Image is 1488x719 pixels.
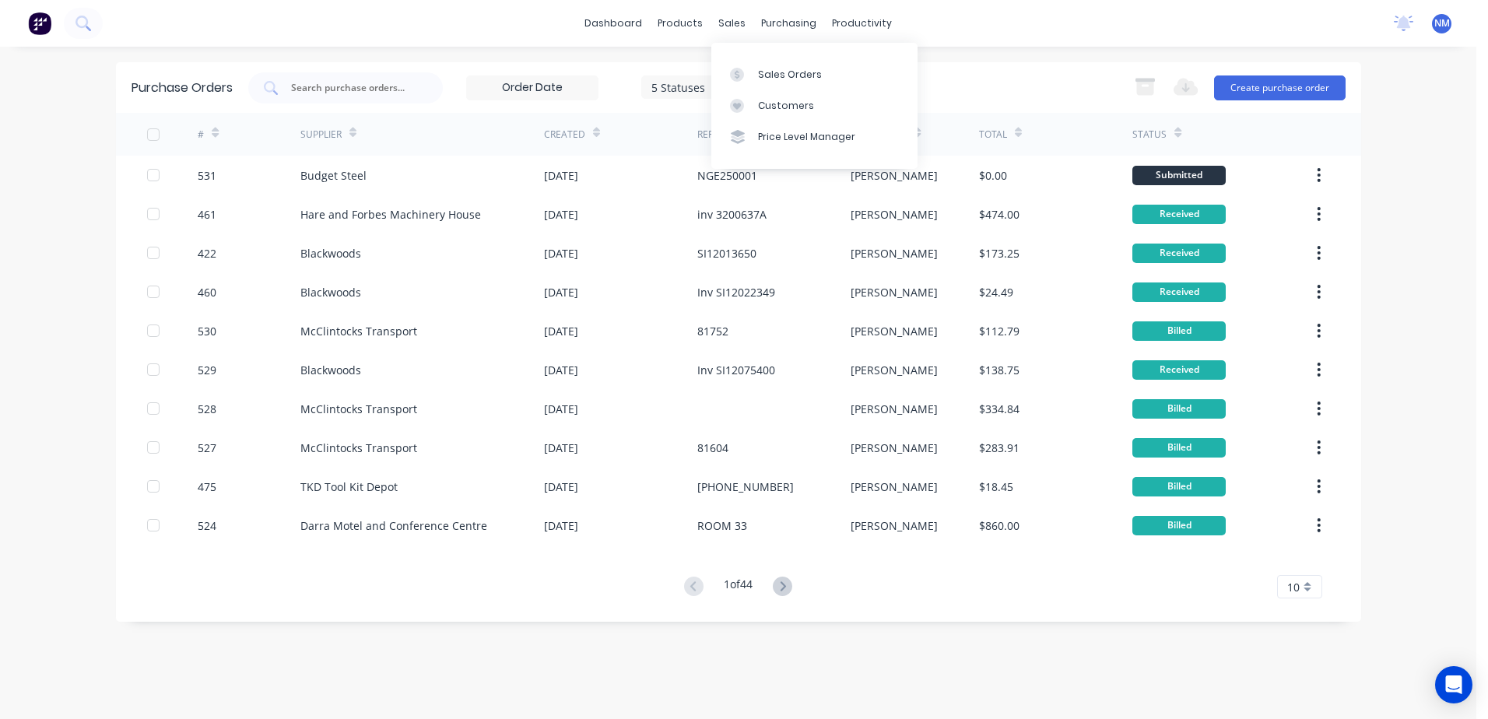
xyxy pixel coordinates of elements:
div: sales [711,12,753,35]
div: [PERSON_NAME] [851,245,938,261]
button: Create purchase order [1214,75,1346,100]
div: [DATE] [544,479,578,495]
div: [DATE] [544,206,578,223]
img: Factory [28,12,51,35]
div: $112.79 [979,323,1019,339]
div: productivity [824,12,900,35]
div: inv 3200637A [697,206,767,223]
div: Customers [758,99,814,113]
div: McClintocks Transport [300,401,417,417]
div: Purchase Orders [132,79,233,97]
div: 524 [198,517,216,534]
div: products [650,12,711,35]
div: 527 [198,440,216,456]
div: 475 [198,479,216,495]
div: Inv SI12022349 [697,284,775,300]
div: [PERSON_NAME] [851,362,938,378]
span: 10 [1287,579,1300,595]
div: SI12013650 [697,245,756,261]
div: Billed [1132,516,1226,535]
div: $173.25 [979,245,1019,261]
div: Inv SI12075400 [697,362,775,378]
div: 531 [198,167,216,184]
div: [DATE] [544,362,578,378]
div: $0.00 [979,167,1007,184]
div: Supplier [300,128,342,142]
div: $334.84 [979,401,1019,417]
div: $24.49 [979,284,1013,300]
div: [PHONE_NUMBER] [697,479,794,495]
div: [DATE] [544,284,578,300]
a: Sales Orders [711,58,918,89]
div: Reference [697,128,748,142]
div: Received [1132,360,1226,380]
div: Budget Steel [300,167,367,184]
span: NM [1434,16,1450,30]
div: Status [1132,128,1167,142]
div: Blackwoods [300,362,361,378]
div: Hare and Forbes Machinery House [300,206,481,223]
div: McClintocks Transport [300,323,417,339]
div: [PERSON_NAME] [851,479,938,495]
div: 529 [198,362,216,378]
div: 460 [198,284,216,300]
div: [PERSON_NAME] [851,401,938,417]
a: Customers [711,90,918,121]
div: 528 [198,401,216,417]
div: 81752 [697,323,728,339]
div: Received [1132,244,1226,263]
div: Received [1132,205,1226,224]
div: ROOM 33 [697,517,747,534]
div: McClintocks Transport [300,440,417,456]
div: Billed [1132,399,1226,419]
div: TKD Tool Kit Depot [300,479,398,495]
div: Submitted [1132,166,1226,185]
div: 422 [198,245,216,261]
div: 530 [198,323,216,339]
div: $860.00 [979,517,1019,534]
div: Blackwoods [300,245,361,261]
div: Billed [1132,321,1226,341]
div: NGE250001 [697,167,757,184]
div: $283.91 [979,440,1019,456]
div: 461 [198,206,216,223]
div: [DATE] [544,245,578,261]
div: [DATE] [544,517,578,534]
div: 1 of 44 [724,576,753,598]
div: [PERSON_NAME] [851,206,938,223]
div: [PERSON_NAME] [851,517,938,534]
div: [DATE] [544,440,578,456]
div: $138.75 [979,362,1019,378]
div: 81604 [697,440,728,456]
div: [PERSON_NAME] [851,440,938,456]
div: $18.45 [979,479,1013,495]
div: Received [1132,282,1226,302]
div: Billed [1132,477,1226,496]
div: Open Intercom Messenger [1435,666,1472,703]
div: 5 Statuses [651,79,763,95]
div: Total [979,128,1007,142]
div: [DATE] [544,401,578,417]
div: [PERSON_NAME] [851,323,938,339]
input: Search purchase orders... [290,80,419,96]
div: [DATE] [544,323,578,339]
div: $474.00 [979,206,1019,223]
a: Price Level Manager [711,121,918,153]
div: [DATE] [544,167,578,184]
div: Blackwoods [300,284,361,300]
div: Darra Motel and Conference Centre [300,517,487,534]
div: # [198,128,204,142]
div: [PERSON_NAME] [851,284,938,300]
div: [PERSON_NAME] [851,167,938,184]
div: Sales Orders [758,68,822,82]
a: dashboard [577,12,650,35]
div: Price Level Manager [758,130,855,144]
div: purchasing [753,12,824,35]
div: Created [544,128,585,142]
div: Billed [1132,438,1226,458]
input: Order Date [467,76,598,100]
